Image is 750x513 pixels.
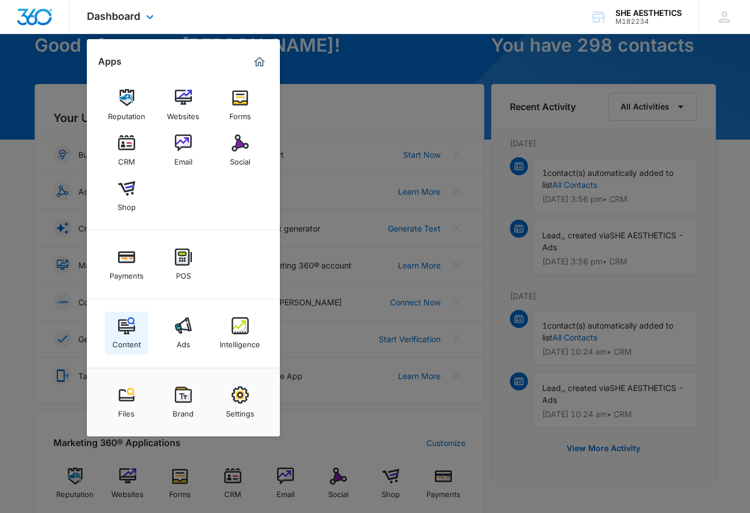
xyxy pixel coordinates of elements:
div: Intelligence [220,334,260,349]
div: Social [230,152,250,166]
div: CRM [118,152,135,166]
a: Intelligence [219,312,262,355]
div: Websites [167,106,199,121]
a: Websites [162,83,205,127]
a: CRM [105,129,148,172]
div: Content [112,334,141,349]
span: Dashboard [87,10,140,22]
div: account id [615,18,682,26]
a: Content [105,312,148,355]
a: Brand [162,381,205,424]
a: Marketing 360® Dashboard [250,53,269,71]
div: Shop [118,197,136,212]
div: Brand [173,403,194,418]
a: Email [162,129,205,172]
div: Email [174,152,192,166]
div: Files [118,403,135,418]
a: Social [219,129,262,172]
div: Settings [226,403,254,418]
div: account name [615,9,682,18]
a: Shop [105,174,148,217]
div: Payments [110,266,144,280]
div: Forms [229,106,251,121]
a: Payments [105,243,148,286]
div: Ads [177,334,190,349]
a: Forms [219,83,262,127]
div: POS [176,266,191,280]
a: POS [162,243,205,286]
h2: Apps [98,56,121,67]
div: Reputation [108,106,145,121]
a: Ads [162,312,205,355]
a: Reputation [105,83,148,127]
a: Settings [219,381,262,424]
a: Files [105,381,148,424]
